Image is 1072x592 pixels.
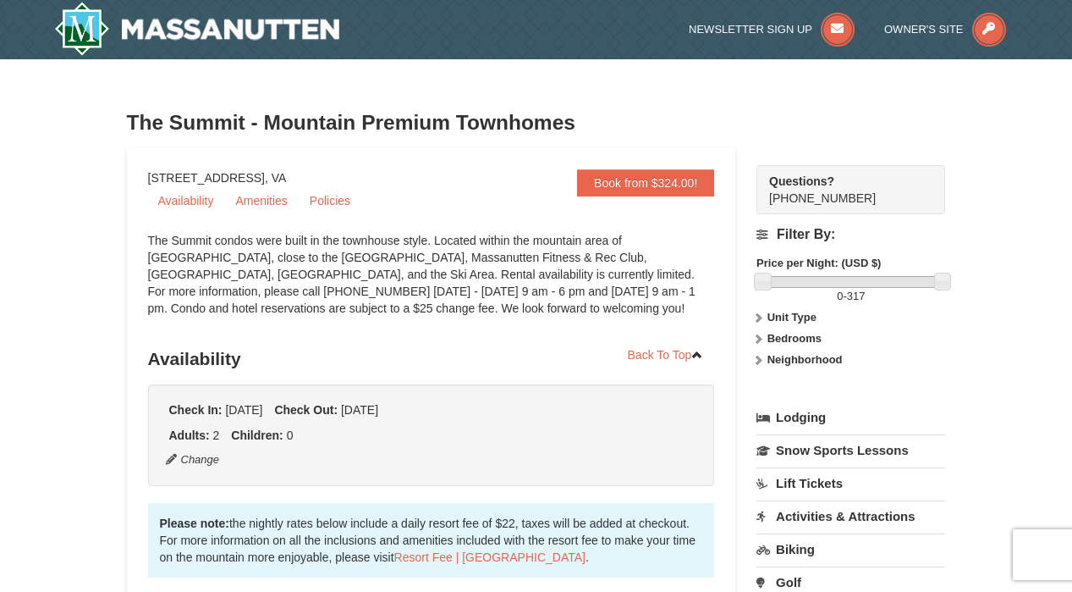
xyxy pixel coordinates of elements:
[767,332,822,345] strong: Bedrooms
[769,173,915,205] span: [PHONE_NUMBER]
[769,174,834,188] strong: Questions?
[148,188,224,213] a: Availability
[287,429,294,442] span: 0
[756,534,945,565] a: Biking
[165,451,221,469] button: Change
[884,23,1006,36] a: Owner's Site
[148,232,715,334] div: The Summit condos were built in the townhouse style. Located within the mountain area of [GEOGRAP...
[756,501,945,532] a: Activities & Attractions
[884,23,964,36] span: Owner's Site
[837,290,843,302] span: 0
[231,429,283,442] strong: Children:
[689,23,812,36] span: Newsletter Sign Up
[169,403,223,417] strong: Check In:
[148,503,715,578] div: the nightly rates below include a daily resort fee of $22, taxes will be added at checkout. For m...
[274,403,338,417] strong: Check Out:
[756,288,945,305] label: -
[756,257,881,269] strong: Price per Night: (USD $)
[225,403,262,417] span: [DATE]
[300,188,360,213] a: Policies
[617,342,715,368] a: Back To Top
[54,2,340,56] img: Massanutten Resort Logo
[341,403,378,417] span: [DATE]
[394,551,585,564] a: Resort Fee | [GEOGRAPHIC_DATA]
[213,429,220,442] span: 2
[689,23,855,36] a: Newsletter Sign Up
[225,188,297,213] a: Amenities
[577,169,714,196] a: Book from $324.00!
[127,106,946,140] h3: The Summit - Mountain Premium Townhomes
[54,2,340,56] a: Massanutten Resort
[756,402,945,433] a: Lodging
[756,468,945,499] a: Lift Tickets
[767,311,816,324] strong: Unit Type
[756,434,945,466] a: Snow Sports Lessons
[169,429,210,442] strong: Adults:
[847,290,866,302] span: 317
[148,342,715,376] h3: Availability
[160,517,229,530] strong: Please note:
[767,353,843,366] strong: Neighborhood
[756,227,945,242] h4: Filter By:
